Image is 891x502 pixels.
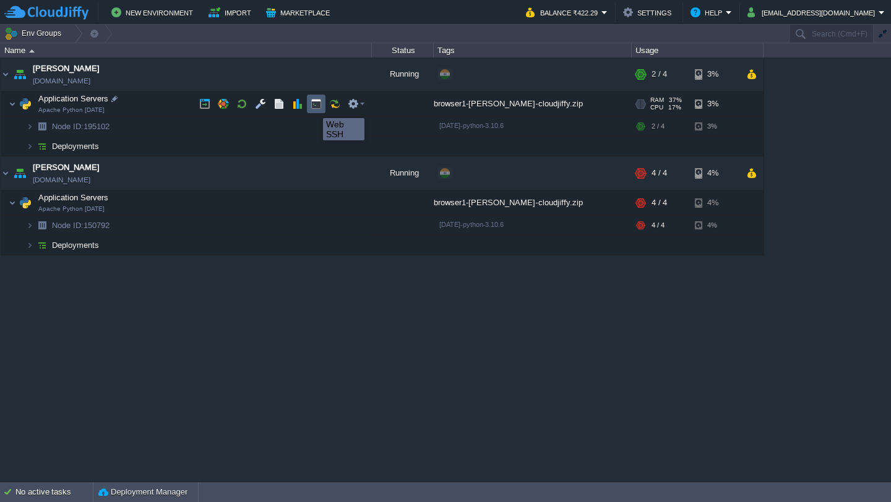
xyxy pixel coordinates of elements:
img: AMDAwAAAACH5BAEAAAAALAAAAAABAAEAAAICRAEAOw== [33,216,51,235]
div: Tags [434,43,631,57]
button: New Environment [111,5,197,20]
button: Settings [623,5,675,20]
button: Help [691,5,726,20]
a: Application ServersApache Python [DATE] [37,193,110,202]
div: Running [372,156,434,190]
div: 4% [695,156,735,190]
span: Node ID: [52,122,84,131]
img: AMDAwAAAACH5BAEAAAAALAAAAAABAAEAAAICRAEAOw== [26,137,33,156]
a: [DOMAIN_NAME] [33,75,90,87]
img: AMDAwAAAACH5BAEAAAAALAAAAAABAAEAAAICRAEAOw== [26,216,33,235]
img: AMDAwAAAACH5BAEAAAAALAAAAAABAAEAAAICRAEAOw== [29,49,35,53]
button: Marketplace [266,5,334,20]
a: Deployments [51,240,101,250]
span: Application Servers [37,93,110,104]
span: 150792 [51,220,111,231]
div: Status [372,43,433,57]
a: [DOMAIN_NAME] [33,174,90,186]
div: Web SSH [326,119,361,139]
span: Apache Python [DATE] [38,106,105,114]
span: 195102 [51,121,111,132]
img: AMDAwAAAACH5BAEAAAAALAAAAAABAAEAAAICRAEAOw== [33,117,51,136]
img: AMDAwAAAACH5BAEAAAAALAAAAAABAAEAAAICRAEAOw== [9,91,16,116]
a: Deployments [51,141,101,151]
div: 3% [695,117,735,136]
img: AMDAwAAAACH5BAEAAAAALAAAAAABAAEAAAICRAEAOw== [26,236,33,255]
span: CPU [650,104,663,111]
button: Balance ₹422.29 [526,5,601,20]
img: AMDAwAAAACH5BAEAAAAALAAAAAABAAEAAAICRAEAOw== [11,57,28,91]
div: Running [372,57,434,91]
button: Env Groups [4,25,66,42]
span: RAM [650,96,664,104]
img: AMDAwAAAACH5BAEAAAAALAAAAAABAAEAAAICRAEAOw== [1,156,11,190]
img: AMDAwAAAACH5BAEAAAAALAAAAAABAAEAAAICRAEAOw== [33,236,51,255]
img: AMDAwAAAACH5BAEAAAAALAAAAAABAAEAAAICRAEAOw== [11,156,28,190]
img: AMDAwAAAACH5BAEAAAAALAAAAAABAAEAAAICRAEAOw== [26,117,33,136]
span: [DATE]-python-3.10.6 [439,122,504,129]
div: Usage [632,43,763,57]
a: [PERSON_NAME] [33,161,100,174]
span: 37% [669,96,682,104]
img: AMDAwAAAACH5BAEAAAAALAAAAAABAAEAAAICRAEAOw== [17,91,34,116]
div: 4 / 4 [652,216,665,235]
div: 4% [695,216,735,235]
img: AMDAwAAAACH5BAEAAAAALAAAAAABAAEAAAICRAEAOw== [9,190,16,215]
span: Apache Python [DATE] [38,205,105,213]
img: AMDAwAAAACH5BAEAAAAALAAAAAABAAEAAAICRAEAOw== [17,190,34,215]
img: AMDAwAAAACH5BAEAAAAALAAAAAABAAEAAAICRAEAOw== [33,137,51,156]
div: 4 / 4 [652,156,667,190]
div: 3% [695,91,735,116]
img: CloudJiffy [4,5,88,20]
span: Application Servers [37,192,110,203]
span: Node ID: [52,221,84,230]
div: Name [1,43,371,57]
span: 17% [668,104,681,111]
div: 4 / 4 [652,190,667,215]
div: 2 / 4 [652,117,665,136]
button: [EMAIL_ADDRESS][DOMAIN_NAME] [747,5,879,20]
a: Node ID:150792 [51,220,111,231]
div: browser1-[PERSON_NAME]-cloudjiffy.zip [434,190,632,215]
span: [DATE]-python-3.10.6 [439,221,504,228]
button: Deployment Manager [98,486,187,498]
img: AMDAwAAAACH5BAEAAAAALAAAAAABAAEAAAICRAEAOw== [1,57,11,91]
div: 3% [695,57,735,91]
a: Node ID:195102 [51,121,111,132]
div: browser1-[PERSON_NAME]-cloudjiffy.zip [434,91,632,116]
div: 2 / 4 [652,57,667,91]
a: [PERSON_NAME] [33,62,100,75]
div: 4% [695,190,735,215]
button: Import [209,5,255,20]
div: No active tasks [15,482,93,502]
a: Application ServersApache Python [DATE] [37,94,110,103]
